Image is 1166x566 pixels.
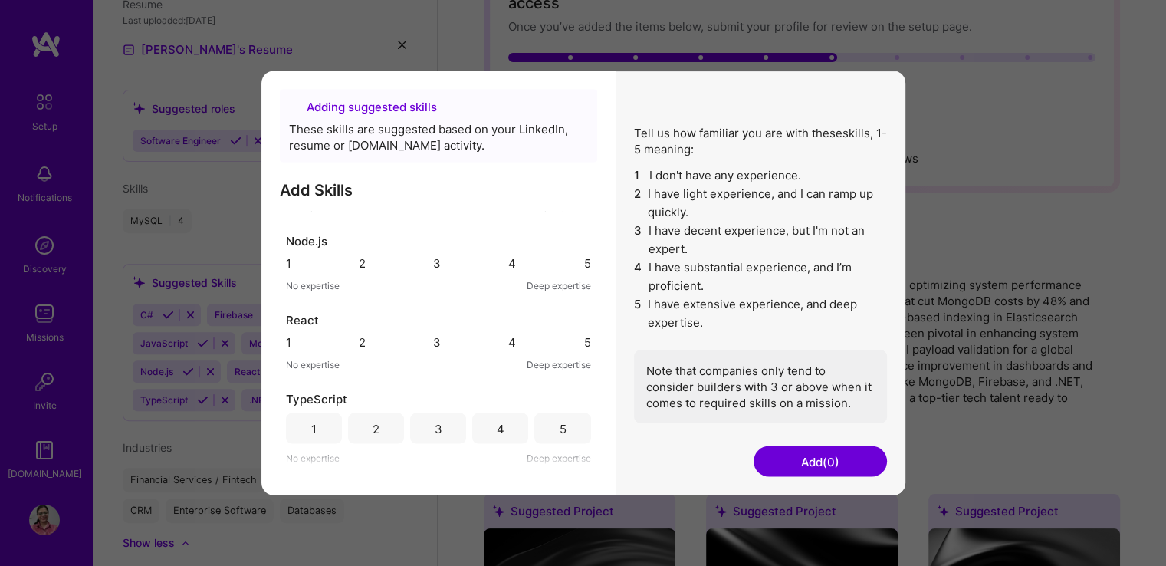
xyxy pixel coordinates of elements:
span: No expertise [286,278,340,294]
span: 2 [634,185,642,222]
button: Add(0) [754,446,887,477]
span: 5 [634,295,642,332]
div: Note that companies only tend to consider builders with 3 or above when it comes to required skil... [634,350,887,423]
i: icon SuggestedTeams [289,101,301,113]
div: Tell us how familiar you are with these skills , 1-5 meaning: [634,125,887,423]
div: 4 [497,420,504,436]
span: Deep expertise [527,357,591,373]
div: 3 [433,335,441,350]
div: 1 [286,256,291,271]
div: 1 [311,420,317,436]
div: 4 [508,256,516,271]
span: Node.js [286,233,327,249]
div: 1 [286,335,291,350]
span: Deep expertise [527,278,591,294]
li: I don't have any experience. [634,166,887,185]
div: 4 [508,335,516,350]
div: Adding suggested skills [289,99,588,115]
i: icon Close [879,92,888,101]
span: 1 [634,166,643,185]
div: 2 [373,420,379,436]
div: 5 [584,335,591,350]
div: 5 [584,256,591,271]
span: No expertise [286,450,340,466]
div: 5 [559,420,566,436]
span: React [286,312,319,328]
div: These skills are suggested based on your LinkedIn, resume or [DOMAIN_NAME] activity. [289,121,588,153]
span: Deep expertise [527,450,591,466]
div: 2 [359,335,366,350]
span: No expertise [286,357,340,373]
li: I have light experience, and I can ramp up quickly. [634,185,887,222]
li: I have substantial experience, and I’m proficient. [634,258,887,295]
h3: Add Skills [280,181,597,199]
div: 3 [435,420,442,436]
div: 2 [359,256,366,271]
li: I have decent experience, but I'm not an expert. [634,222,887,258]
li: I have extensive experience, and deep expertise. [634,295,887,332]
div: 3 [433,256,441,271]
div: modal [261,71,905,495]
span: TypeScript [286,391,347,407]
span: 3 [634,222,642,258]
span: 4 [634,258,642,295]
